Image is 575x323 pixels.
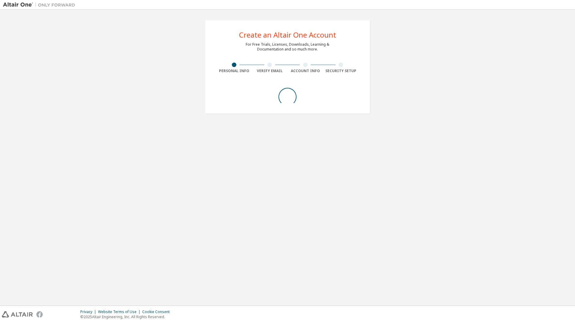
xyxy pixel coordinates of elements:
[98,309,142,314] div: Website Terms of Use
[80,314,173,319] p: © 2025 Altair Engineering, Inc. All Rights Reserved.
[246,42,329,52] div: For Free Trials, Licenses, Downloads, Learning & Documentation and so much more.
[323,69,359,73] div: Security Setup
[216,69,252,73] div: Personal Info
[3,2,78,8] img: Altair One
[287,69,323,73] div: Account Info
[142,309,173,314] div: Cookie Consent
[2,311,33,318] img: altair_logo.svg
[36,311,43,318] img: facebook.svg
[252,69,288,73] div: Verify Email
[239,31,336,38] div: Create an Altair One Account
[80,309,98,314] div: Privacy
